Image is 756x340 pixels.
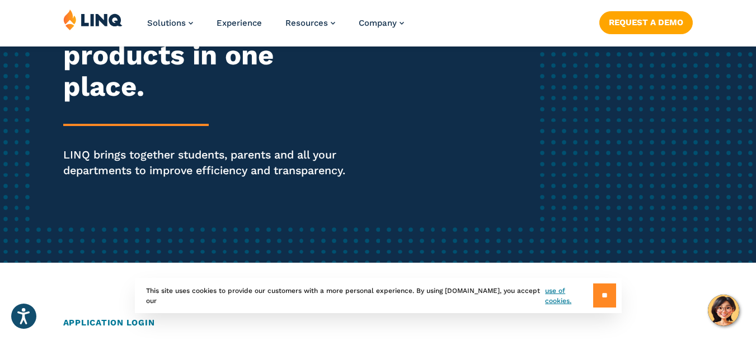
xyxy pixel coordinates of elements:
div: This site uses cookies to provide our customers with a more personal experience. By using [DOMAIN... [135,278,622,313]
a: Solutions [147,18,193,28]
nav: Primary Navigation [147,9,404,46]
span: Resources [285,18,328,28]
a: Company [359,18,404,28]
button: Hello, have a question? Let’s chat. [708,295,739,326]
img: LINQ | K‑12 Software [63,9,123,30]
a: use of cookies. [545,286,593,306]
span: Company [359,18,397,28]
p: LINQ brings together students, parents and all your departments to improve efficiency and transpa... [63,147,355,179]
nav: Button Navigation [599,9,693,34]
a: Resources [285,18,335,28]
a: Request a Demo [599,11,693,34]
h2: Sign in to all of your products in one place. [63,8,355,103]
a: Experience [217,18,262,28]
span: Solutions [147,18,186,28]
